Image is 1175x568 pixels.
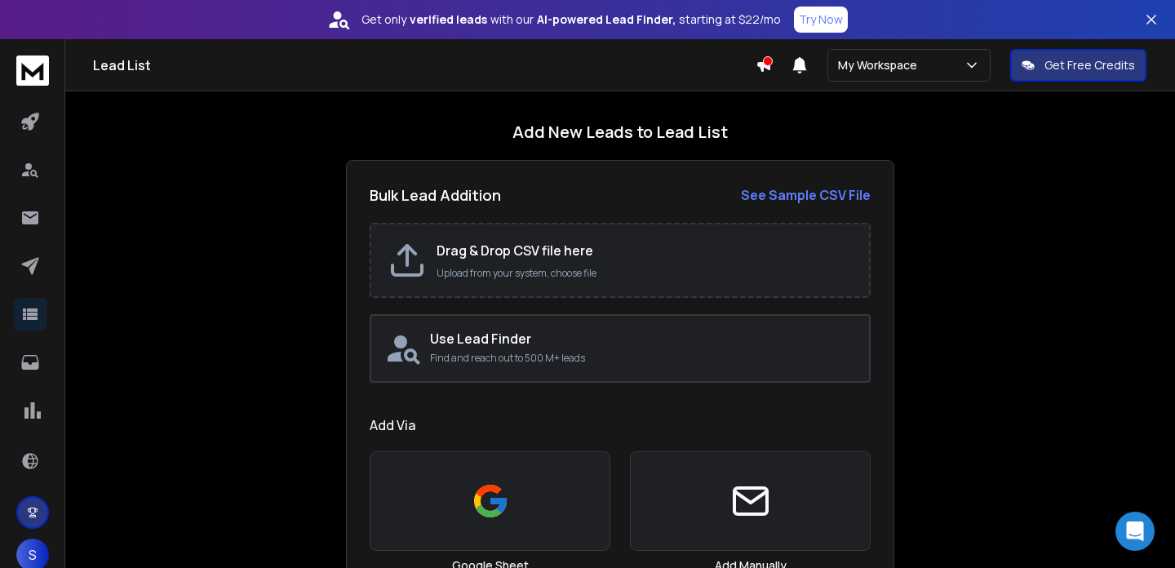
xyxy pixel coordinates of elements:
p: Find and reach out to 500 M+ leads [430,352,856,365]
p: Upload from your system, choose file [437,267,853,280]
p: My Workspace [838,57,924,73]
img: logo [16,55,49,86]
strong: verified leads [410,11,487,28]
strong: AI-powered Lead Finder, [537,11,676,28]
h1: Lead List [93,55,756,75]
h1: Add New Leads to Lead List [512,121,728,144]
p: Try Now [799,11,843,28]
h1: Add Via [370,415,871,435]
a: See Sample CSV File [741,185,871,205]
p: Get only with our starting at $22/mo [361,11,781,28]
h2: Drag & Drop CSV file here [437,241,853,260]
div: Open Intercom Messenger [1115,512,1155,551]
button: Get Free Credits [1010,49,1146,82]
strong: See Sample CSV File [741,186,871,204]
p: Get Free Credits [1044,57,1135,73]
h2: Use Lead Finder [430,329,856,348]
h2: Bulk Lead Addition [370,184,501,206]
button: Try Now [794,7,848,33]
